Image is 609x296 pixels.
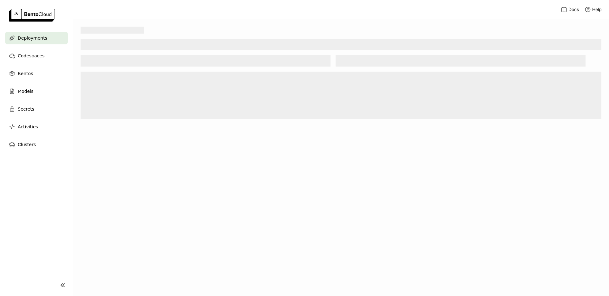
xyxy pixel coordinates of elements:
[5,138,68,151] a: Clusters
[9,9,55,22] img: logo
[18,70,33,77] span: Bentos
[18,34,47,42] span: Deployments
[18,87,33,95] span: Models
[585,6,602,13] div: Help
[18,105,34,113] span: Secrets
[5,103,68,115] a: Secrets
[561,6,579,13] a: Docs
[592,7,602,12] span: Help
[5,120,68,133] a: Activities
[18,52,44,60] span: Codespaces
[5,85,68,98] a: Models
[5,67,68,80] a: Bentos
[18,123,38,131] span: Activities
[18,141,36,148] span: Clusters
[568,7,579,12] span: Docs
